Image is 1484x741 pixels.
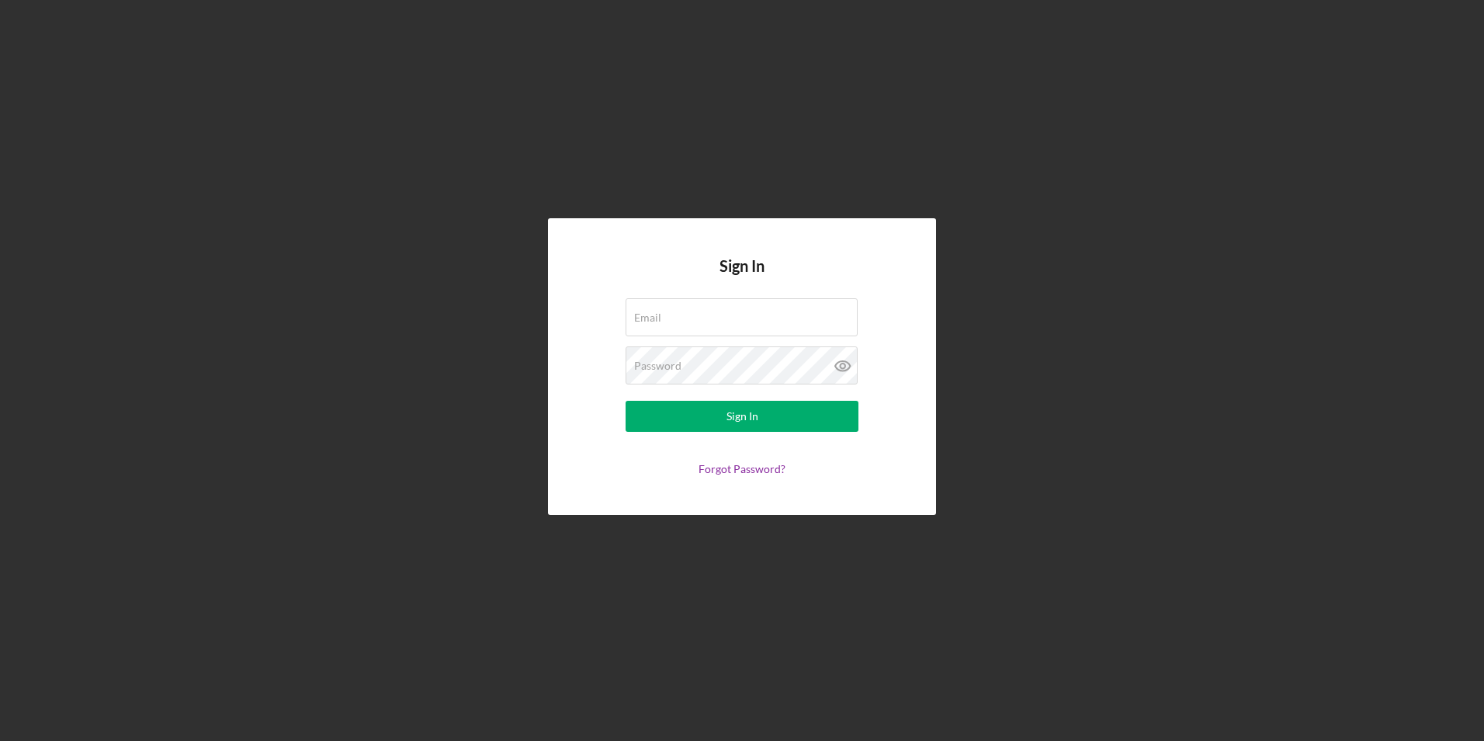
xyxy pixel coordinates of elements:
[699,462,785,475] a: Forgot Password?
[634,311,661,324] label: Email
[726,401,758,432] div: Sign In
[626,401,858,432] button: Sign In
[719,257,765,298] h4: Sign In
[634,360,681,372] label: Password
